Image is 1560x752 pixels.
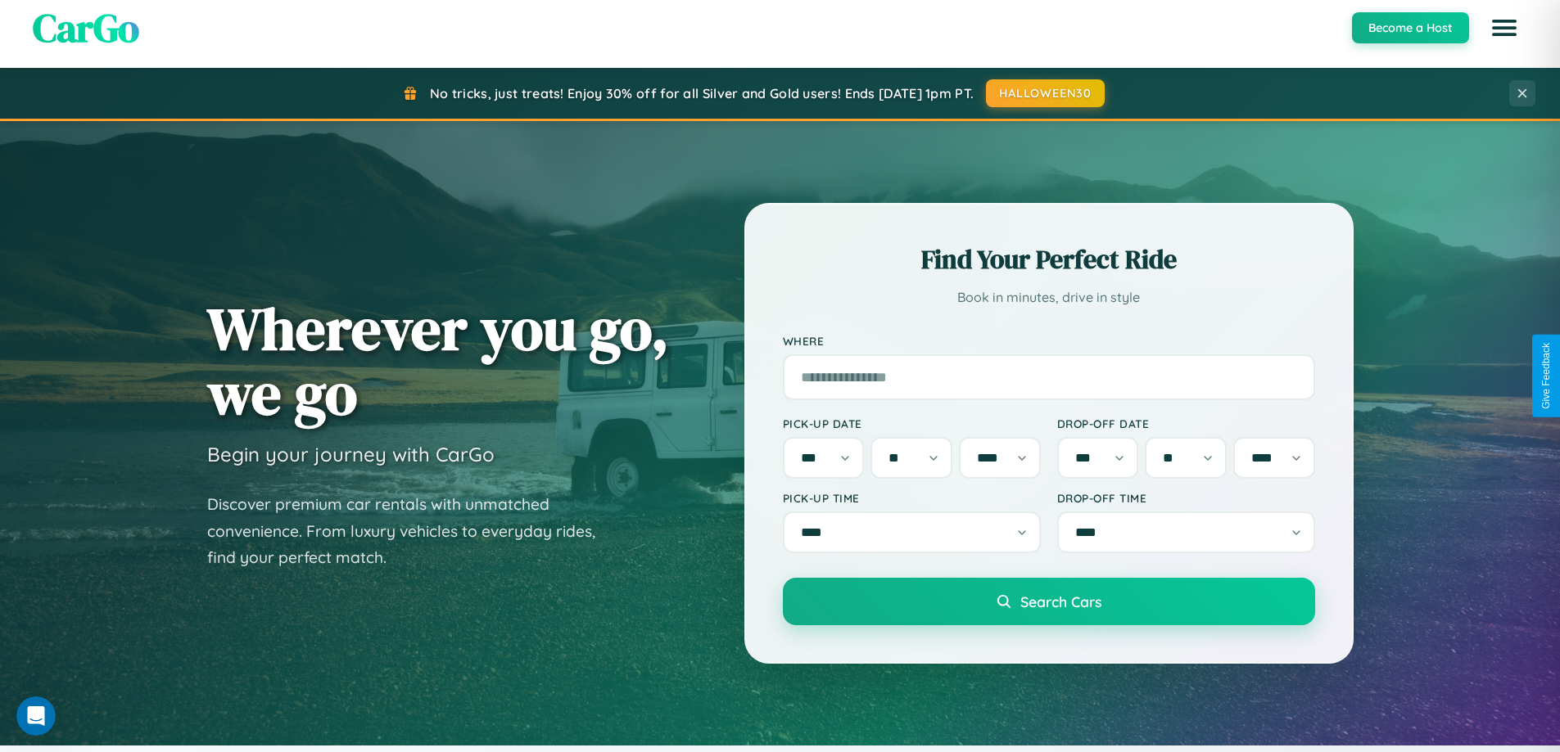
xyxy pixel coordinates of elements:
[1352,12,1469,43] button: Become a Host
[1057,417,1315,430] label: Drop-off Date
[783,334,1315,348] label: Where
[783,578,1315,625] button: Search Cars
[1540,343,1552,409] div: Give Feedback
[783,417,1041,430] label: Pick-up Date
[986,79,1105,107] button: HALLOWEEN30
[1020,592,1101,610] span: Search Cars
[16,696,56,736] iframe: Intercom live chat
[207,491,617,571] p: Discover premium car rentals with unmatched convenience. From luxury vehicles to everyday rides, ...
[430,85,974,101] span: No tricks, just treats! Enjoy 30% off for all Silver and Gold users! Ends [DATE] 1pm PT.
[1481,5,1527,51] button: Open menu
[207,442,495,466] h3: Begin your journey with CarGo
[783,286,1315,309] p: Book in minutes, drive in style
[783,491,1041,505] label: Pick-up Time
[33,1,139,55] span: CarGo
[207,296,669,426] h1: Wherever you go, we go
[1057,491,1315,505] label: Drop-off Time
[783,241,1315,277] h2: Find Your Perfect Ride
